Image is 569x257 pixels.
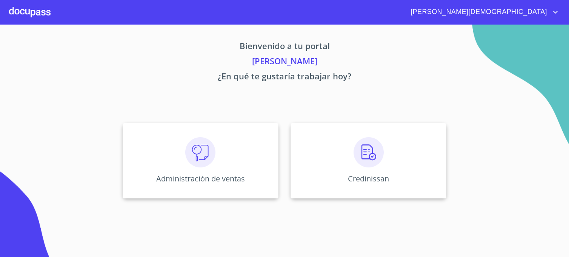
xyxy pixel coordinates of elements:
button: account of current user [405,6,560,18]
img: verificacion.png [354,137,384,167]
p: ¿En qué te gustaría trabajar hoy? [52,70,517,85]
p: Credinissan [348,173,389,184]
p: [PERSON_NAME] [52,55,517,70]
img: consulta.png [185,137,215,167]
p: Administración de ventas [156,173,245,184]
p: Bienvenido a tu portal [52,40,517,55]
span: [PERSON_NAME][DEMOGRAPHIC_DATA] [405,6,551,18]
